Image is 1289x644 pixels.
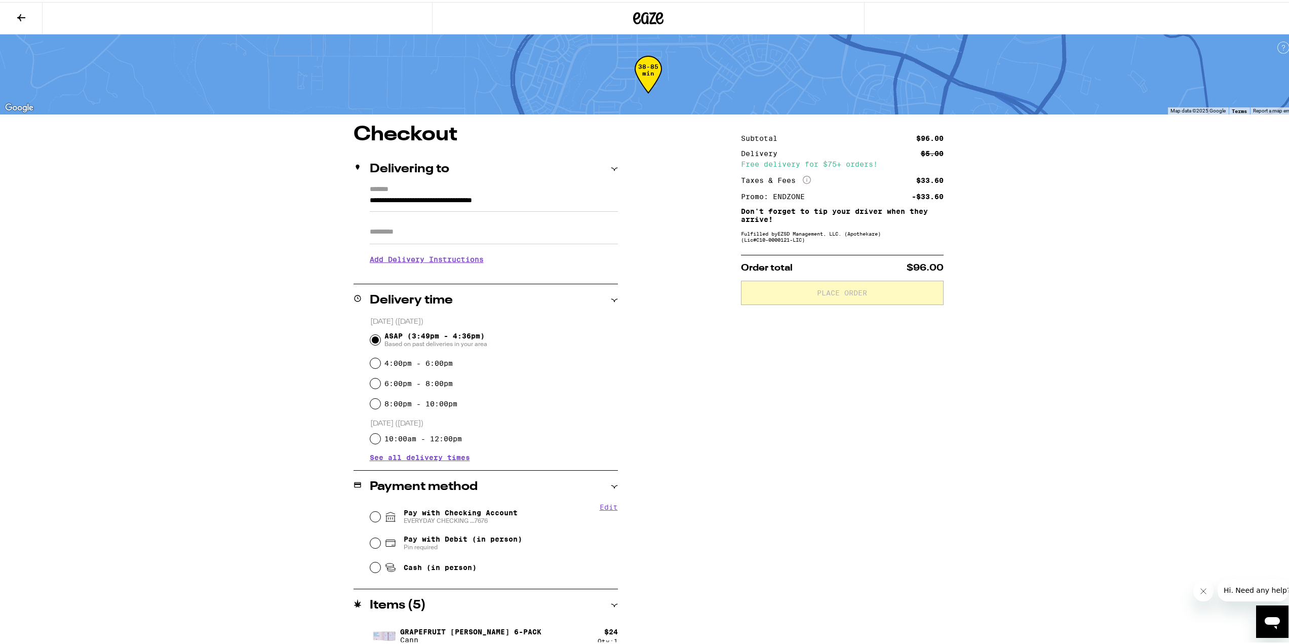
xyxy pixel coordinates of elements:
div: Free delivery for $75+ orders! [741,159,944,166]
span: $96.00 [907,261,944,271]
iframe: Close message [1193,579,1214,599]
div: Taxes & Fees [741,174,811,183]
span: Order total [741,261,793,271]
h2: Payment method [370,479,478,491]
p: We'll contact you at [PHONE_NUMBER] when we arrive [370,269,618,277]
label: 10:00am - 12:00pm [384,433,462,441]
div: Fulfilled by EZSD Management, LLC. (Apothekare) (Lic# C10-0000121-LIC ) [741,229,944,241]
iframe: Message from company [1218,577,1288,599]
iframe: Button to launch messaging window [1256,603,1288,636]
button: See all delivery times [370,452,470,459]
button: Edit [600,501,618,509]
span: Pin required [404,541,522,549]
span: EVERYDAY CHECKING ...7676 [404,515,518,523]
label: 8:00pm - 10:00pm [384,398,457,406]
div: $96.00 [916,133,944,140]
img: Google [3,99,36,112]
label: 4:00pm - 6:00pm [384,357,453,365]
span: ASAP (3:49pm - 4:36pm) [384,330,487,346]
div: $33.60 [916,175,944,182]
a: Open this area in Google Maps (opens a new window) [3,99,36,112]
p: Grapefruit [PERSON_NAME] 6-Pack [400,626,541,634]
h2: Delivering to [370,161,449,173]
p: Don't forget to tip your driver when they arrive! [741,205,944,221]
span: Pay with Checking Account [404,507,518,523]
h2: Delivery time [370,292,453,305]
button: Place Order [741,279,944,303]
h1: Checkout [354,123,618,143]
div: $ 24 [604,626,618,634]
span: Pay with Debit (in person) [404,533,522,541]
span: Place Order [817,287,867,294]
div: Qty: 1 [598,636,618,642]
p: [DATE] ([DATE]) [370,417,618,427]
span: Based on past deliveries in your area [384,338,487,346]
label: 6:00pm - 8:00pm [384,377,453,386]
h2: Items ( 5 ) [370,597,426,610]
span: Hi. Need any help? [6,7,73,15]
div: $5.00 [921,148,944,155]
p: Cann [400,634,541,642]
h3: Add Delivery Instructions [370,246,618,269]
div: -$33.60 [912,191,944,198]
span: Map data ©2025 Google [1170,106,1226,111]
div: Delivery [741,148,785,155]
div: Promo: ENDZONE [741,191,812,198]
span: Cash (in person) [404,561,477,570]
a: Terms [1232,106,1247,112]
p: [DATE] ([DATE]) [370,315,618,325]
div: Subtotal [741,133,785,140]
div: 38-85 min [635,61,662,99]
